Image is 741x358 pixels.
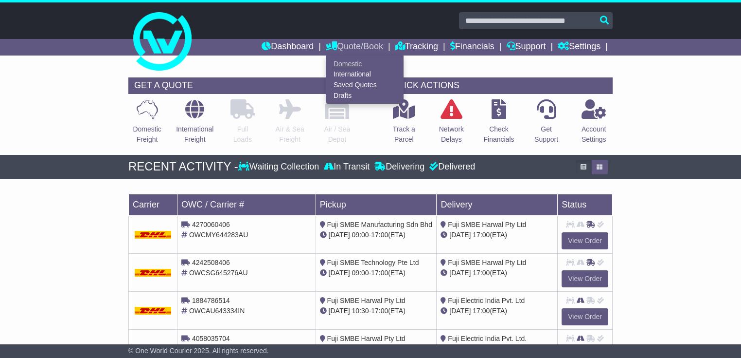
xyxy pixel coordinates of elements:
[352,231,369,239] span: 09:00
[448,335,527,342] span: Fuji Electric India Pvt. Ltd.
[327,297,406,304] span: Fuji SMBE Harwal Pty Ltd
[326,56,404,104] div: Quote/Book
[371,231,388,239] span: 17:00
[238,162,321,172] div: Waiting Collection
[483,99,514,150] a: CheckFinancials
[316,194,437,215] td: Pickup
[135,231,171,239] img: DHL.png
[320,306,433,316] div: - (ETA)
[192,297,230,304] span: 1884786514
[128,160,238,174] div: RECENT ACTIVITY -
[395,39,438,56] a: Tracking
[450,39,494,56] a: Financials
[437,194,558,215] td: Delivery
[483,124,514,145] p: Check Financials
[326,58,403,69] a: Domestic
[320,230,433,240] div: - (ETA)
[371,307,388,315] span: 17:00
[427,162,475,172] div: Delivered
[448,221,526,228] span: Fuji SMBE Harwal Pty Ltd
[562,232,608,249] a: View Order
[448,297,525,304] span: Fuji Electric India Pvt. Ltd
[534,99,559,150] a: GetSupport
[582,124,606,145] p: Account Settings
[132,99,161,150] a: DomesticFreight
[562,308,608,325] a: View Order
[326,39,383,56] a: Quote/Book
[385,77,613,94] div: QUICK ACTIONS
[558,39,600,56] a: Settings
[192,259,230,266] span: 4242508406
[581,99,607,150] a: AccountSettings
[192,221,230,228] span: 4270060406
[449,231,471,239] span: [DATE]
[372,162,427,172] div: Delivering
[473,307,490,315] span: 17:00
[448,259,526,266] span: Fuji SMBE Harwal Pty Ltd
[327,259,419,266] span: Fuji SMBE Technology Pte Ltd
[135,269,171,277] img: DHL.png
[326,90,403,101] a: Drafts
[128,347,269,355] span: © One World Courier 2025. All rights reserved.
[189,307,245,315] span: OWCAU643334IN
[329,231,350,239] span: [DATE]
[352,307,369,315] span: 10:30
[327,335,406,342] span: Fuji SMBE Harwal Pty Ltd
[262,39,314,56] a: Dashboard
[321,162,372,172] div: In Transit
[135,307,171,315] img: DHL.png
[177,194,316,215] td: OWC / Carrier #
[276,124,304,145] p: Air & Sea Freight
[441,344,553,354] div: (ETA)
[192,335,230,342] span: 4058035704
[189,269,248,277] span: OWCSG645276AU
[230,124,255,145] p: Full Loads
[449,269,471,277] span: [DATE]
[189,231,248,239] span: OWCMY644283AU
[441,230,553,240] div: (ETA)
[562,270,608,287] a: View Order
[393,124,415,145] p: Track a Parcel
[473,231,490,239] span: 17:00
[441,268,553,278] div: (ETA)
[329,269,350,277] span: [DATE]
[507,39,546,56] a: Support
[176,124,213,145] p: International Freight
[352,269,369,277] span: 09:00
[392,99,416,150] a: Track aParcel
[473,269,490,277] span: 17:00
[534,124,558,145] p: Get Support
[176,99,214,150] a: InternationalFreight
[326,80,403,91] a: Saved Quotes
[371,269,388,277] span: 17:00
[128,77,356,94] div: GET A QUOTE
[449,307,471,315] span: [DATE]
[441,306,553,316] div: (ETA)
[326,69,403,80] a: International
[320,344,433,354] div: - (ETA)
[133,124,161,145] p: Domestic Freight
[439,99,464,150] a: NetworkDelays
[320,268,433,278] div: - (ETA)
[327,221,432,228] span: Fuji SMBE Manufacturing Sdn Bhd
[329,307,350,315] span: [DATE]
[129,194,177,215] td: Carrier
[439,124,464,145] p: Network Delays
[558,194,613,215] td: Status
[324,124,351,145] p: Air / Sea Depot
